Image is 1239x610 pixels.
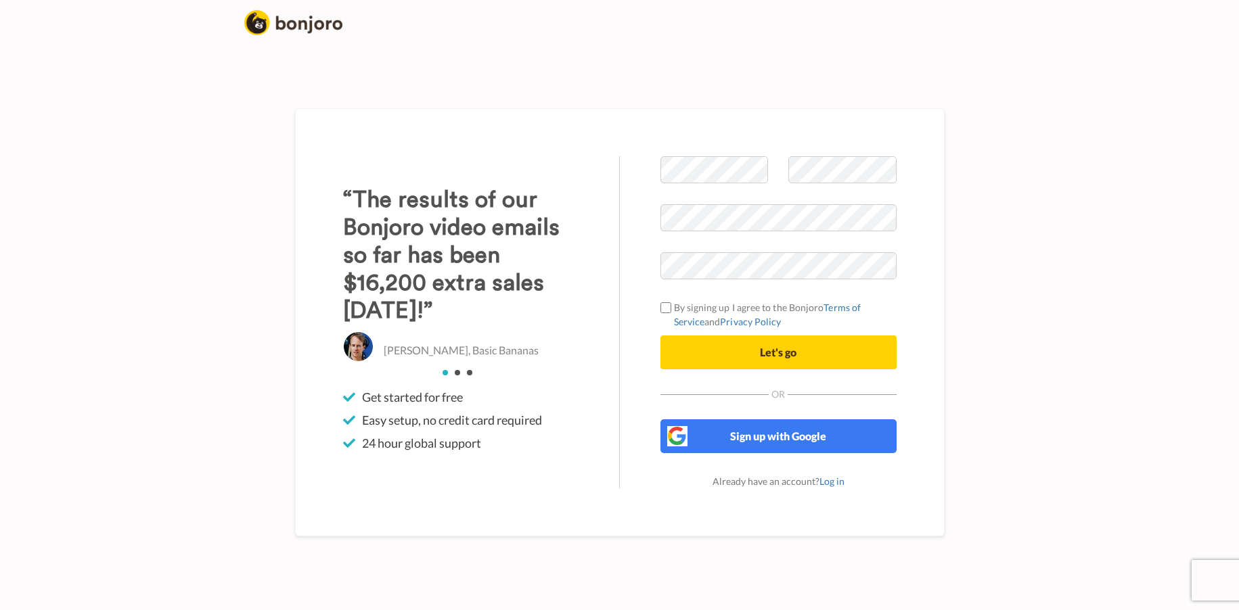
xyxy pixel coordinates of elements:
[660,335,897,369] button: Let's go
[660,419,897,453] button: Sign up with Google
[730,429,826,442] span: Sign up with Google
[384,343,539,358] p: [PERSON_NAME], Basic Bananas
[362,389,463,405] span: Get started for free
[769,390,788,399] span: Or
[660,302,671,313] input: By signing up I agree to the BonjoroTerms of ServiceandPrivacy Policy
[660,300,897,329] label: By signing up I agree to the Bonjoro and
[819,475,844,487] a: Log in
[343,186,579,325] h3: “The results of our Bonjoro video emails so far has been $16,200 extra sales [DATE]!”
[760,346,796,358] span: Let's go
[720,316,781,327] a: Privacy Policy
[362,435,481,451] span: 24 hour global support
[244,10,342,35] img: logo_full.png
[343,331,374,362] img: Christo Hall, Basic Bananas
[674,302,861,327] a: Terms of Service
[362,412,542,428] span: Easy setup, no credit card required
[713,475,844,487] span: Already have an account?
